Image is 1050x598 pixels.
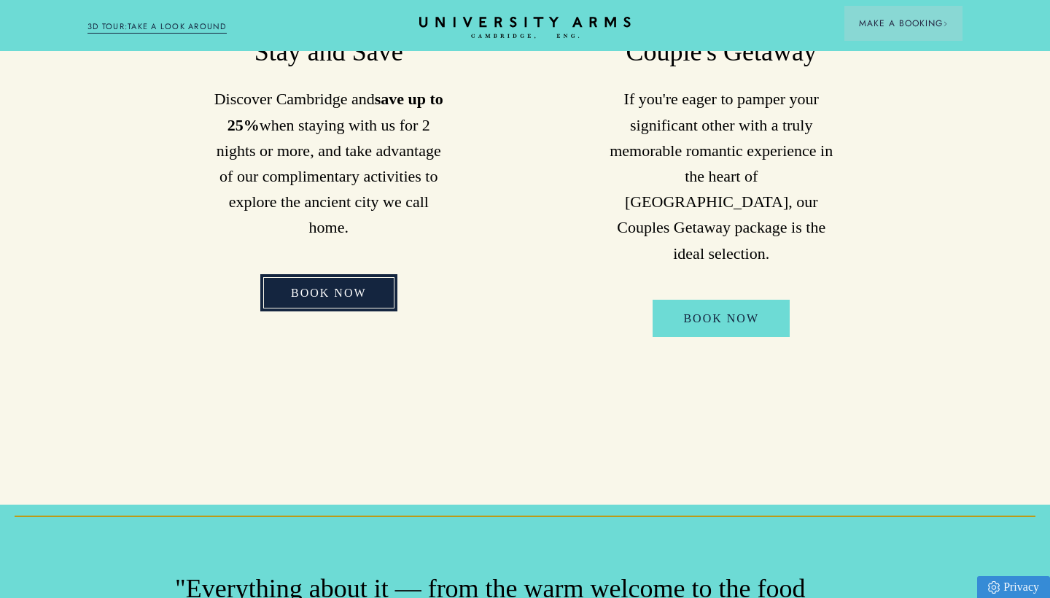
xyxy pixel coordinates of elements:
a: Book Now [260,274,397,312]
a: Home [419,17,631,39]
span: Make a Booking [859,17,948,30]
h3: Couple's Getaway [604,35,839,70]
a: 3D TOUR:TAKE A LOOK AROUND [87,20,227,34]
a: Privacy [977,576,1050,598]
img: Privacy [988,581,1000,594]
p: If you're eager to pamper your significant other with a truly memorable romantic experience in th... [604,86,839,265]
button: Make a BookingArrow icon [844,6,962,41]
strong: save up to 25% [227,90,443,133]
a: Book Now [653,300,790,338]
p: Discover Cambridge and when staying with us for 2 nights or more, and take advantage of our compl... [211,86,446,240]
h3: Stay and Save [211,35,446,70]
img: Arrow icon [943,21,948,26]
